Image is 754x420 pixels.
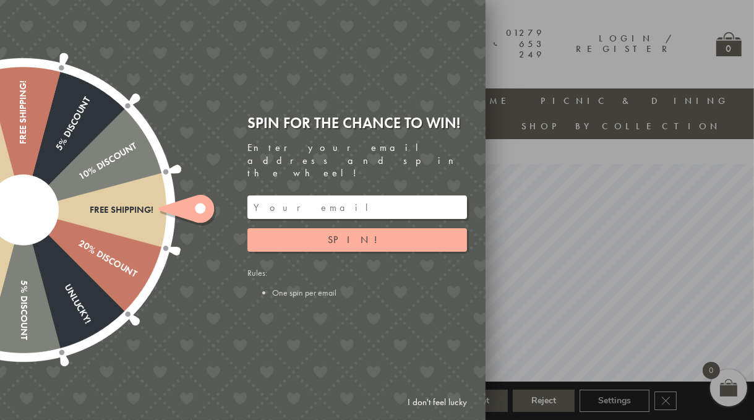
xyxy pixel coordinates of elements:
[19,207,93,325] div: Unlucky!
[272,287,467,298] li: One spin per email
[247,267,467,298] div: Rules:
[401,391,473,414] a: I don't feel lucky
[19,95,93,212] div: 5% Discount
[247,228,467,252] button: Spin!
[328,233,387,246] span: Spin!
[18,80,28,210] div: Free shipping!
[20,140,138,215] div: 10% Discount
[20,205,138,280] div: 20% Discount
[24,205,153,215] div: Free shipping!
[18,210,28,340] div: 5% Discount
[247,113,467,132] div: Spin for the chance to win!
[247,142,467,180] div: Enter your email address and spin the wheel!
[247,195,467,219] input: Your email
